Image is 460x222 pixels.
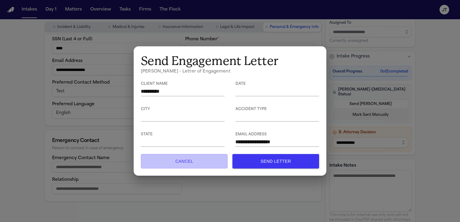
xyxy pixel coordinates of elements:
button: Cancel [141,154,228,168]
span: Date [235,82,319,86]
h1: Send Engagement Letter [141,54,319,69]
span: City [141,107,225,112]
span: State [141,132,225,137]
button: Send Letter [232,154,319,168]
h6: [PERSON_NAME] - Letter of Engagement [141,69,319,75]
span: Accident Type [235,107,319,112]
span: Email Address [235,132,319,137]
span: Client Name [141,82,225,86]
